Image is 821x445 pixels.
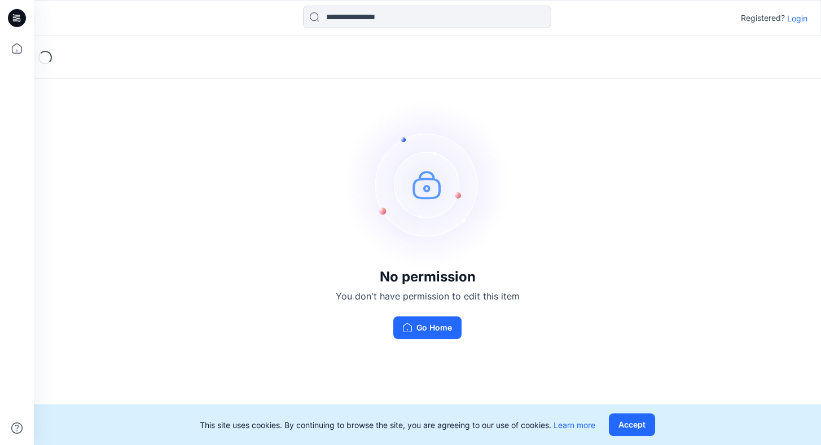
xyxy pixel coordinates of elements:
p: Registered? [741,11,785,25]
p: This site uses cookies. By continuing to browse the site, you are agreeing to our use of cookies. [200,419,595,431]
p: You don't have permission to edit this item [336,289,520,303]
img: no-perm.svg [343,100,512,269]
button: Accept [609,413,655,436]
p: Login [787,12,807,24]
h3: No permission [336,269,520,285]
a: Learn more [554,420,595,430]
button: Go Home [393,316,462,339]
